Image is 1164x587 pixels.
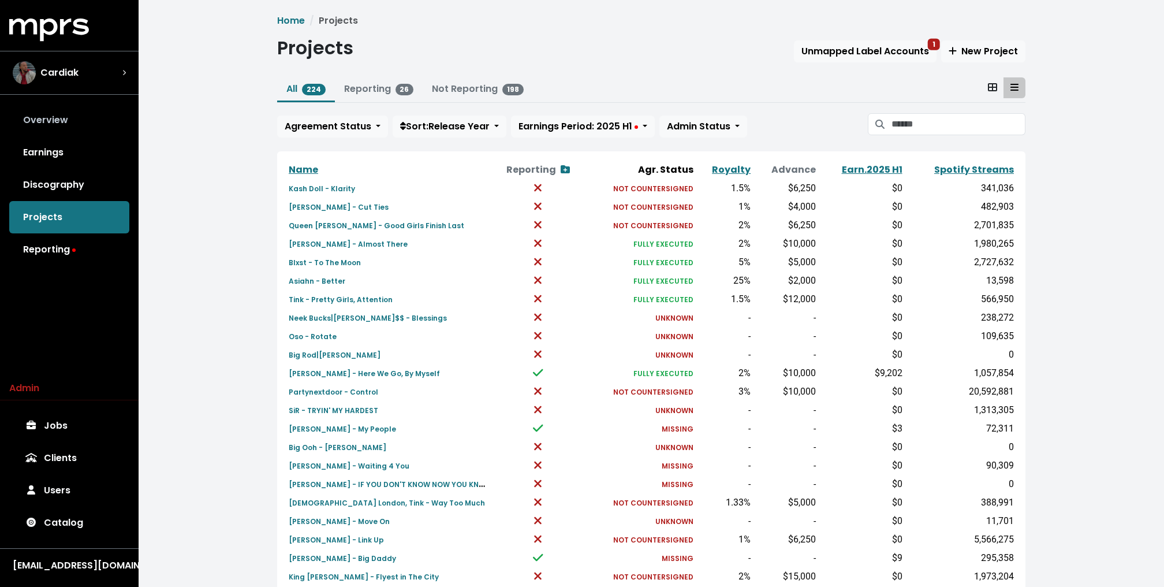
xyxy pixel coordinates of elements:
[696,364,753,382] td: 2%
[396,84,414,95] span: 26
[289,181,355,195] a: Kash Doll - Klarity
[289,387,378,397] small: Partynextdoor - Control
[289,184,355,194] small: Kash Doll - Klarity
[502,84,524,95] span: 198
[696,475,753,493] td: -
[13,61,36,84] img: The selected account / producer
[289,517,390,526] small: [PERSON_NAME] - Move On
[655,443,693,452] small: UNKNOWN
[905,253,1016,272] td: 2,727,632
[277,14,305,27] a: Home
[277,37,353,59] h1: Projects
[9,442,129,474] a: Clients
[655,406,693,415] small: UNKNOWN
[788,275,816,286] span: $2,000
[905,382,1016,401] td: 20,592,881
[905,272,1016,290] td: 13,598
[818,272,905,290] td: $0
[9,507,129,539] a: Catalog
[289,533,384,546] a: [PERSON_NAME] - Link Up
[753,438,818,456] td: -
[289,535,384,545] small: [PERSON_NAME] - Link Up
[696,253,753,272] td: 5%
[818,345,905,364] td: $0
[905,549,1016,567] td: 295,358
[696,216,753,235] td: 2%
[818,179,905,198] td: $0
[696,198,753,216] td: 1%
[696,549,753,567] td: -
[613,535,693,545] small: NOT COUNTERSIGNED
[9,169,129,201] a: Discography
[289,218,464,232] a: Queen [PERSON_NAME] - Good Girls Finish Last
[753,512,818,530] td: -
[289,202,389,212] small: [PERSON_NAME] - Cut Ties
[633,295,693,304] small: FULLY EXECUTED
[289,329,337,343] a: Oso - Rotate
[289,553,396,563] small: [PERSON_NAME] - Big Daddy
[949,44,1018,58] span: New Project
[788,201,816,212] span: $4,000
[613,498,693,508] small: NOT COUNTERSIGNED
[289,406,378,415] small: SiR - TRYIN' MY HARDEST
[905,290,1016,309] td: 566,950
[289,292,393,306] a: Tink - Pretty Girls, Attention
[905,530,1016,549] td: 5,566,275
[289,237,408,250] a: [PERSON_NAME] - Almost There
[905,345,1016,364] td: 0
[783,571,816,582] span: $15,000
[788,183,816,194] span: $6,250
[289,443,386,452] small: Big Ooh - [PERSON_NAME]
[905,419,1016,438] td: 72,311
[289,369,440,378] small: [PERSON_NAME] - Here We Go, By Myself
[905,493,1016,512] td: 388,991
[662,480,693,489] small: MISSING
[818,198,905,216] td: $0
[818,475,905,493] td: $0
[842,163,902,176] a: Earn.2025 H1
[9,233,129,266] a: Reporting
[289,572,439,582] small: King [PERSON_NAME] - Flyest in The City
[818,512,905,530] td: $0
[289,477,510,491] a: [PERSON_NAME] - IF YOU DON'T KNOW NOW YOU KNOW PT. 2
[753,419,818,438] td: -
[801,44,929,58] span: Unmapped Label Accounts
[818,309,905,327] td: $0
[905,327,1016,345] td: 109,635
[289,496,485,509] a: [DEMOGRAPHIC_DATA] London, Tink - Way Too Much
[905,475,1016,493] td: 0
[905,401,1016,419] td: 1,313,305
[696,235,753,253] td: 2%
[9,410,129,442] a: Jobs
[783,386,816,397] span: $10,000
[928,39,940,50] span: 1
[277,116,388,138] button: Agreement Status
[905,567,1016,586] td: 1,973,204
[400,120,490,133] span: Sort: Release Year
[289,514,390,527] a: [PERSON_NAME] - Move On
[753,456,818,475] td: -
[9,23,89,36] a: mprs logo
[905,512,1016,530] td: 11,701
[753,309,818,327] td: -
[696,456,753,475] td: -
[659,116,747,138] button: Admin Status
[818,364,905,382] td: $9,202
[753,475,818,493] td: -
[783,293,816,304] span: $12,000
[788,220,816,231] span: $6,250
[277,14,1025,28] nav: breadcrumb
[905,364,1016,382] td: 1,057,854
[905,216,1016,235] td: 2,701,835
[818,493,905,512] td: $0
[753,327,818,345] td: -
[818,530,905,549] td: $0
[289,385,378,398] a: Partynextdoor - Control
[934,163,1014,176] a: Spotify Streams
[289,200,389,213] a: [PERSON_NAME] - Cut Ties
[988,83,997,92] svg: Card View
[818,419,905,438] td: $3
[9,558,129,573] button: [EMAIL_ADDRESS][DOMAIN_NAME]
[289,403,378,417] a: SiR - TRYIN' MY HARDEST
[9,136,129,169] a: Earnings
